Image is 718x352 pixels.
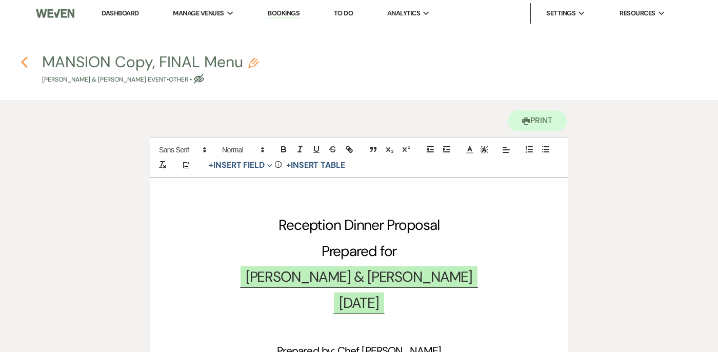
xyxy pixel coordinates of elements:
a: Bookings [268,9,300,18]
a: To Do [334,9,353,17]
span: Prepared for [322,242,397,261]
span: Analytics [387,8,420,18]
span: Resources [620,8,655,18]
span: + [209,161,213,169]
img: Weven Logo [36,3,74,24]
span: Reception Dinner Proposal [278,216,440,234]
a: Dashboard [102,9,138,17]
span: Text Background Color [477,144,491,156]
button: +Insert Table [283,159,349,171]
button: Insert Field [205,159,276,171]
span: Alignment [499,144,513,156]
span: Text Color [463,144,477,156]
span: [DATE] [333,291,385,314]
span: [PERSON_NAME] & [PERSON_NAME] [240,265,479,288]
span: Manage Venues [173,8,224,18]
button: Print [508,110,567,131]
span: Settings [546,8,575,18]
span: Header Formats [217,144,268,156]
button: MANSION Copy, FINAL Menu[PERSON_NAME] & [PERSON_NAME] Event•Other • [42,54,258,85]
p: [PERSON_NAME] & [PERSON_NAME] Event • Other • [42,75,258,85]
span: + [286,161,291,169]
